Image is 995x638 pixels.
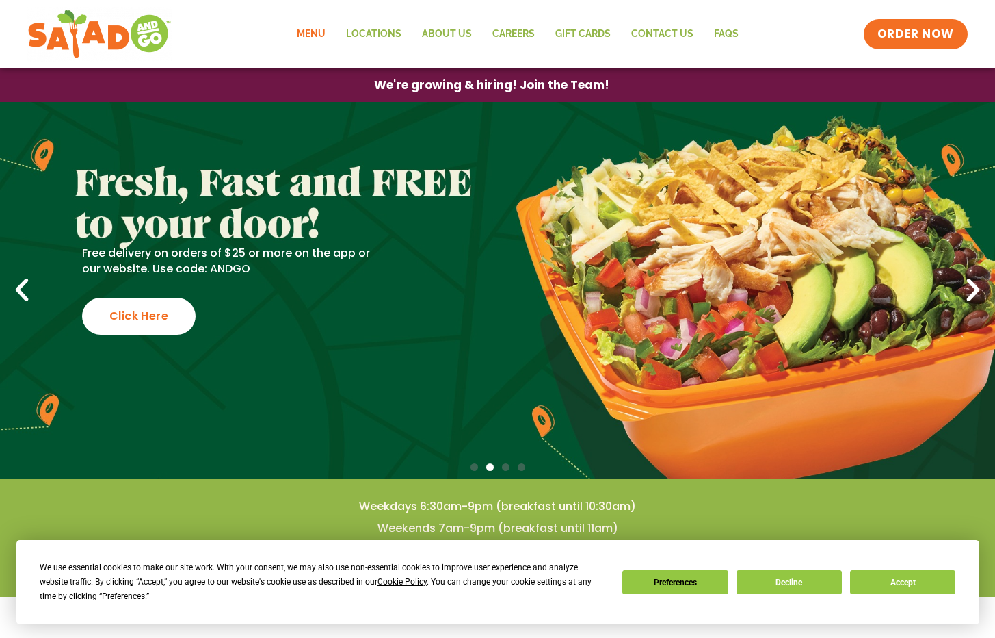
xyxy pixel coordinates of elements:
a: We're growing & hiring! Join the Team! [354,69,630,101]
span: We're growing & hiring! Join the Team! [374,79,609,91]
nav: Menu [287,18,749,50]
a: FAQs [704,18,749,50]
div: We use essential cookies to make our site work. With your consent, we may also use non-essential ... [40,561,606,604]
a: ORDER NOW [864,19,968,49]
div: Click Here [82,298,196,335]
a: Contact Us [621,18,704,50]
span: Go to slide 3 [502,463,509,471]
span: Go to slide 4 [518,463,525,471]
button: Preferences [622,570,728,594]
span: Go to slide 2 [486,463,494,471]
span: Go to slide 1 [470,463,478,471]
h4: Weekends 7am-9pm (breakfast until 11am) [27,521,968,536]
button: Accept [850,570,955,594]
span: Preferences [102,591,145,601]
p: Free delivery on orders of $25 or more on the app or our website. Use code: ANDGO [82,246,384,277]
div: Next slide [958,275,988,305]
a: Locations [336,18,412,50]
a: Menu [287,18,336,50]
img: new-SAG-logo-768×292 [27,7,172,62]
span: Cookie Policy [377,577,427,587]
div: Previous slide [7,275,37,305]
a: About Us [412,18,482,50]
div: Cookie Consent Prompt [16,540,979,624]
button: Decline [737,570,842,594]
h4: Weekdays 6:30am-9pm (breakfast until 10:30am) [27,499,968,514]
a: GIFT CARDS [545,18,621,50]
a: Careers [482,18,545,50]
span: ORDER NOW [877,26,954,42]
